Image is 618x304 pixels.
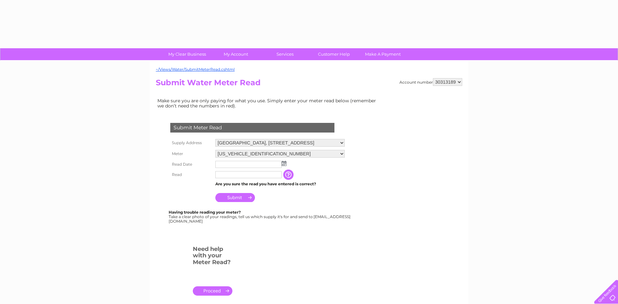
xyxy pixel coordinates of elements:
td: Make sure you are only paying for what you use. Simply enter your meter read below (remember we d... [156,97,381,110]
a: . [193,286,232,296]
a: Customer Help [307,48,360,60]
input: Information [283,170,295,180]
b: Having trouble reading your meter? [169,210,241,215]
img: ... [282,161,286,166]
th: Meter [169,148,214,159]
div: Submit Meter Read [170,123,334,133]
a: Make A Payment [356,48,409,60]
td: Are you sure the read you have entered is correct? [214,180,346,188]
h3: Need help with your Meter Read? [193,244,232,269]
th: Read Date [169,159,214,170]
th: Read [169,170,214,180]
a: My Account [210,48,263,60]
a: My Clear Business [161,48,214,60]
input: Submit [215,193,255,202]
div: Account number [399,78,462,86]
h2: Submit Water Meter Read [156,78,462,90]
div: Take a clear photo of your readings, tell us which supply it's for and send to [EMAIL_ADDRESS][DO... [169,210,351,223]
a: ~/Views/Water/SubmitMeterRead.cshtml [156,67,235,72]
th: Supply Address [169,137,214,148]
a: Services [258,48,312,60]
